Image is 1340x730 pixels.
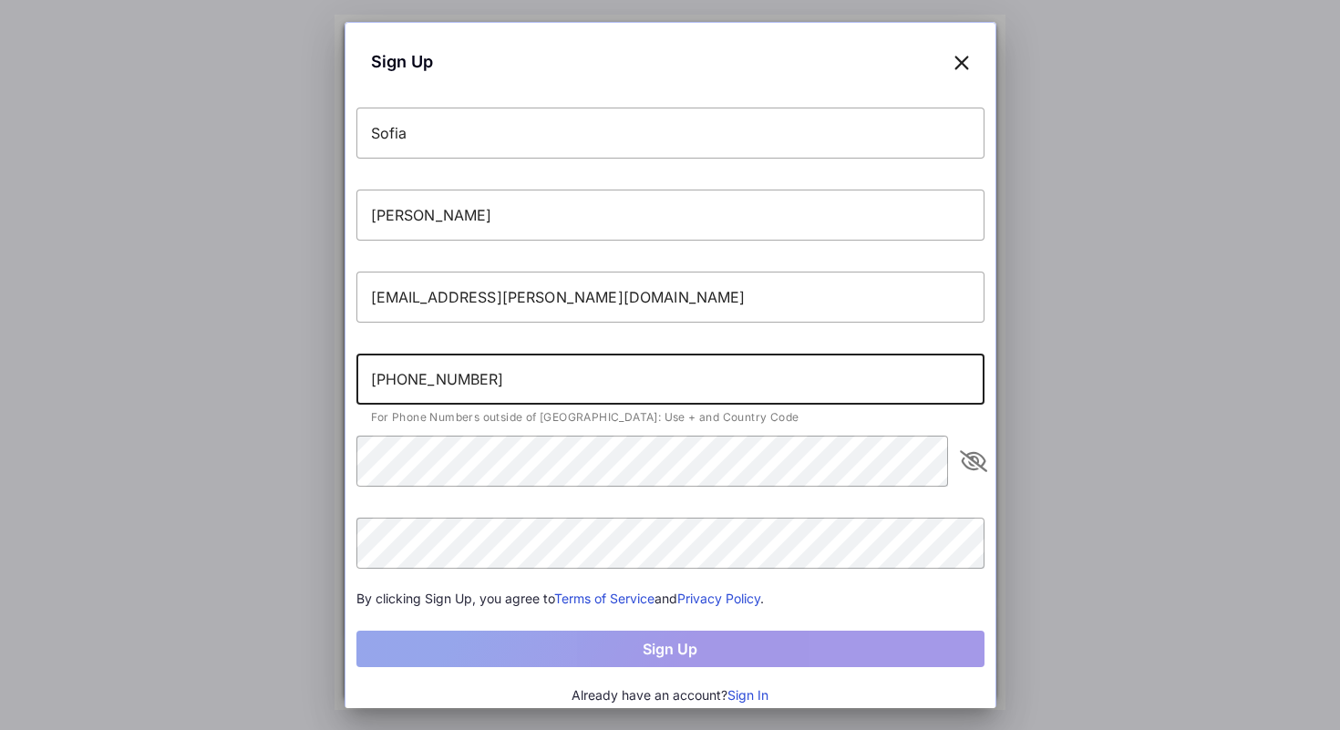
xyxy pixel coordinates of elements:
[677,591,760,606] a: Privacy Policy
[356,108,984,159] input: First Name
[963,450,984,472] i: appended action
[356,354,984,405] input: Phone Number
[356,589,984,609] div: By clicking Sign Up, you agree to and .
[356,631,984,667] button: Sign Up
[371,410,799,424] span: For Phone Numbers outside of [GEOGRAPHIC_DATA]: Use + and Country Code
[727,685,768,705] button: Sign In
[356,272,984,323] input: Email
[554,591,655,606] a: Terms of Service
[356,190,984,241] input: Last Name
[371,49,433,74] span: Sign Up
[356,685,984,705] div: Already have an account?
